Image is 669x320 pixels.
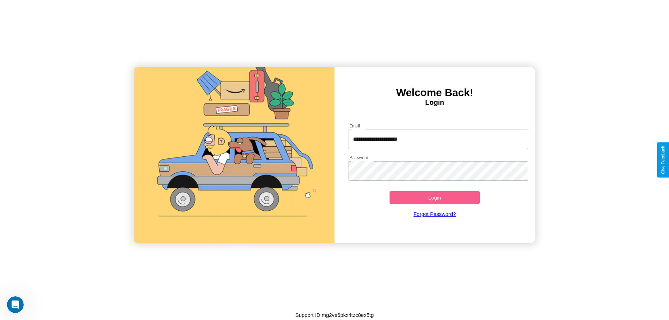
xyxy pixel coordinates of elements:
h3: Welcome Back! [334,87,535,99]
a: Forgot Password? [345,204,525,224]
img: gif [134,67,334,243]
p: Support ID: mg2ve6pkx4tzc8ex5tg [295,310,374,320]
label: Password [349,155,368,161]
h4: Login [334,99,535,107]
iframe: Intercom live chat [7,296,24,313]
label: Email [349,123,360,129]
button: Login [390,191,480,204]
div: Give Feedback [661,146,666,174]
